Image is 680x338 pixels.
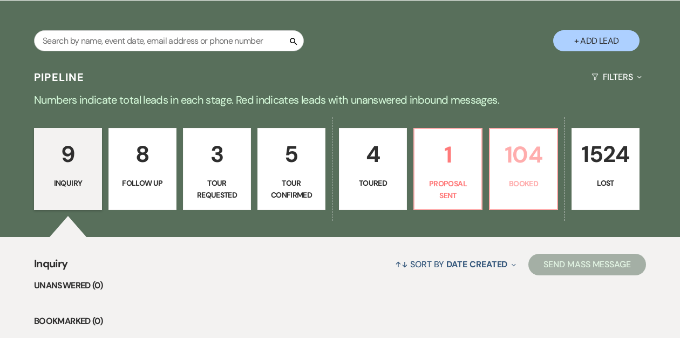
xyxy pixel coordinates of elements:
button: Filters [587,63,646,91]
p: Inquiry [41,177,95,189]
p: 4 [346,136,400,172]
p: 1524 [579,136,633,172]
button: + Add Lead [553,30,640,51]
p: 1 [421,137,475,173]
li: Bookmarked (0) [34,314,646,328]
p: Follow Up [115,177,169,189]
a: 9Inquiry [34,128,102,210]
p: Tour Requested [190,177,244,201]
p: 5 [264,136,318,172]
span: Inquiry [34,255,68,279]
input: Search by name, event date, email address or phone number [34,30,304,51]
a: 3Tour Requested [183,128,251,210]
span: ↑↓ [395,259,408,270]
p: 104 [497,137,550,173]
h3: Pipeline [34,70,85,85]
a: 8Follow Up [108,128,176,210]
p: Tour Confirmed [264,177,318,201]
a: 5Tour Confirmed [257,128,325,210]
a: 4Toured [339,128,407,210]
li: Unanswered (0) [34,279,646,293]
button: Send Mass Message [528,254,646,275]
p: Booked [497,178,550,190]
button: Sort By Date Created [391,250,520,279]
span: Date Created [446,259,507,270]
p: Lost [579,177,633,189]
a: 1Proposal Sent [413,128,482,210]
a: 1524Lost [572,128,640,210]
p: 3 [190,136,244,172]
p: 8 [115,136,169,172]
p: Proposal Sent [421,178,475,202]
p: Toured [346,177,400,189]
a: 104Booked [489,128,558,210]
p: 9 [41,136,95,172]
